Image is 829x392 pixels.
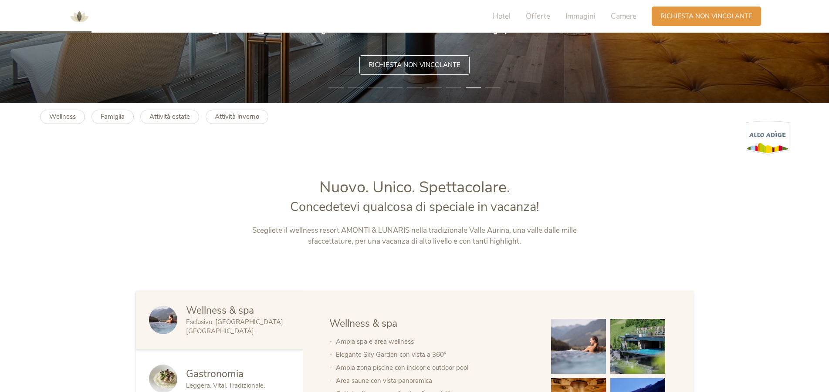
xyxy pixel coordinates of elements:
[336,348,534,361] li: Elegante Sky Garden con vista a 360°
[290,198,539,215] span: Concedetevi qualcosa di speciale in vacanza!
[233,225,596,247] p: Scegliete il wellness resort AMONTI & LUNARIS nella tradizionale Valle Aurina, una valle dalle mi...
[186,304,254,317] span: Wellness & spa
[329,317,397,330] span: Wellness & spa
[206,110,268,124] a: Attività inverno
[66,3,92,30] img: AMONTI & LUNARIS Wellnessresort
[336,374,534,387] li: Area saune con vista panoramica
[660,12,752,21] span: Richiesta non vincolante
[336,361,534,374] li: Ampia zona piscine con indoor e outdoor pool
[746,121,789,155] img: Alto Adige
[336,335,534,348] li: Ampia spa e area wellness
[186,367,244,381] span: Gastronomia
[186,381,265,390] span: Leggera. Vital. Tradizionale.
[565,11,596,21] span: Immagini
[319,177,510,198] span: Nuovo. Unico. Spettacolare.
[611,11,636,21] span: Camere
[526,11,550,21] span: Offerte
[40,110,85,124] a: Wellness
[493,11,511,21] span: Hotel
[101,112,125,121] b: Famiglia
[149,112,190,121] b: Attività estate
[186,318,284,335] span: Esclusivo. [GEOGRAPHIC_DATA]. [GEOGRAPHIC_DATA].
[49,112,76,121] b: Wellness
[91,110,134,124] a: Famiglia
[369,60,460,70] span: Richiesta non vincolante
[140,110,199,124] a: Attività estate
[215,112,259,121] b: Attività inverno
[66,13,92,19] a: AMONTI & LUNARIS Wellnessresort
